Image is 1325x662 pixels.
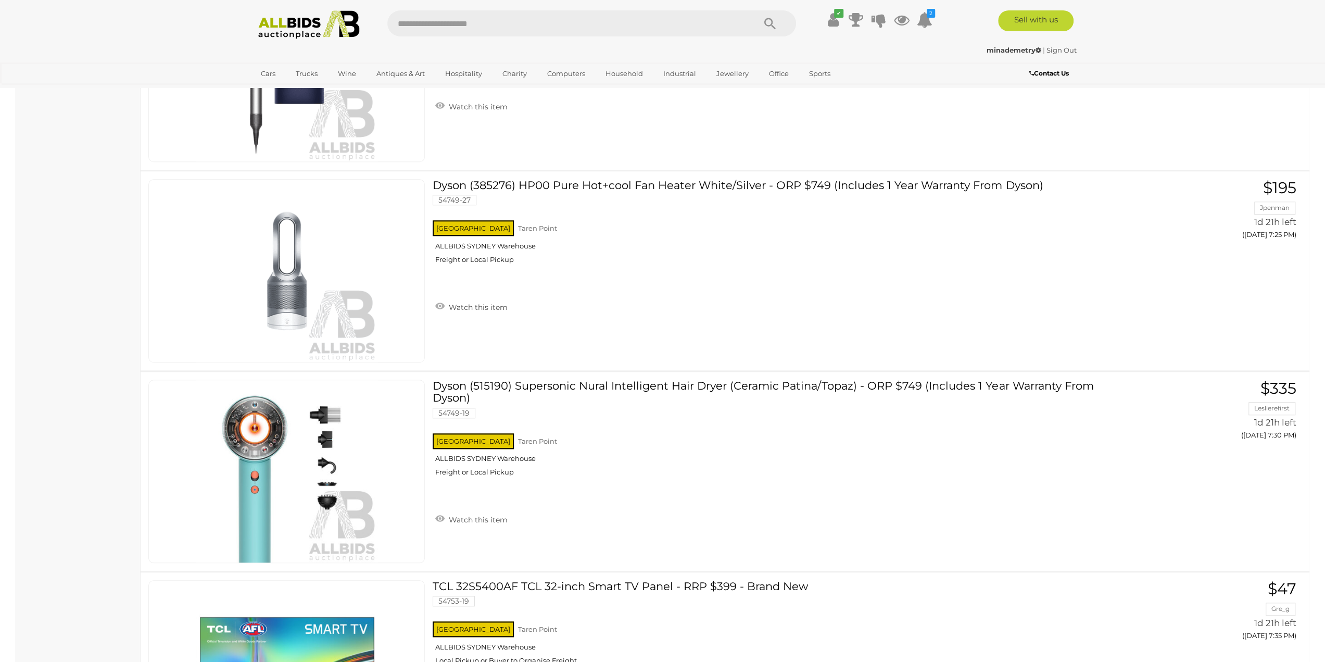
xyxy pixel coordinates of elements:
[987,46,1043,54] a: minademetry
[438,65,489,82] a: Hospitality
[370,65,432,82] a: Antiques & Art
[446,102,508,111] span: Watch this item
[1043,46,1045,54] span: |
[440,380,1107,484] a: Dyson (515190) Supersonic Nural Intelligent Hair Dryer (Ceramic Patina/Topaz) - ORP $749 (Include...
[917,10,932,29] a: 2
[433,298,510,314] a: Watch this item
[1260,379,1296,398] span: $335
[446,303,508,312] span: Watch this item
[196,380,378,563] img: 54749-19c.jpg
[834,9,843,18] i: ✔
[744,10,796,36] button: Search
[1029,69,1068,77] b: Contact Us
[496,65,534,82] a: Charity
[802,65,837,82] a: Sports
[825,10,841,29] a: ✔
[1122,179,1299,244] a: $195 Jpenman 1d 21h left ([DATE] 7:25 PM)
[1122,380,1299,445] a: $335 Leslierefirst 1d 21h left ([DATE] 7:30 PM)
[540,65,592,82] a: Computers
[1122,580,1299,645] a: $47 Gre_g 1d 21h left ([DATE] 7:35 PM)
[446,515,508,524] span: Watch this item
[927,9,935,18] i: 2
[331,65,363,82] a: Wine
[762,65,796,82] a: Office
[599,65,650,82] a: Household
[253,10,365,39] img: Allbids.com.au
[710,65,755,82] a: Jewellery
[998,10,1074,31] a: Sell with us
[433,98,510,114] a: Watch this item
[987,46,1041,54] strong: minademetry
[657,65,703,82] a: Industrial
[1263,178,1296,197] span: $195
[254,82,342,99] a: [GEOGRAPHIC_DATA]
[289,65,324,82] a: Trucks
[1268,579,1296,598] span: $47
[440,179,1107,272] a: Dyson (385276) HP00 Pure Hot+cool Fan Heater White/Silver - ORP $749 (Includes 1 Year Warranty Fr...
[1029,68,1071,79] a: Contact Us
[254,65,282,82] a: Cars
[433,511,510,527] a: Watch this item
[1046,46,1077,54] a: Sign Out
[196,180,378,362] img: 54749-27a.jpeg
